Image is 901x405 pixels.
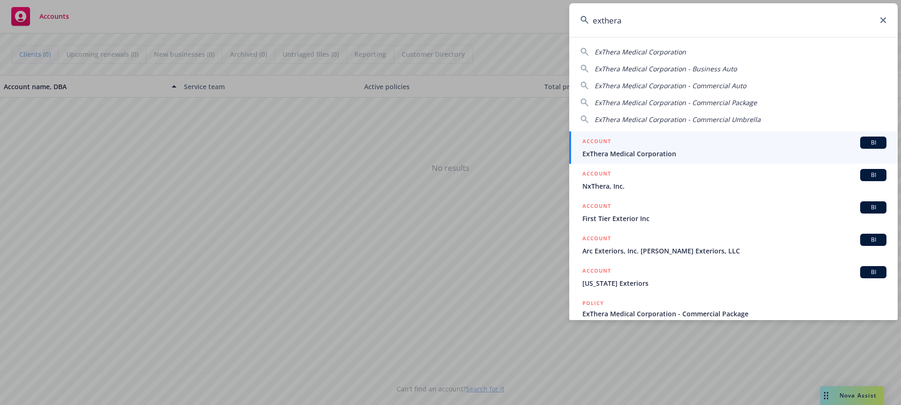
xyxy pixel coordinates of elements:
[595,98,757,107] span: ExThera Medical Corporation - Commercial Package
[569,131,898,164] a: ACCOUNTBIExThera Medical Corporation
[582,278,886,288] span: [US_STATE] Exteriors
[582,319,886,329] span: VST 0009086 00, [DATE]-[DATE]
[864,268,883,276] span: BI
[569,196,898,229] a: ACCOUNTBIFirst Tier Exterior Inc
[569,229,898,261] a: ACCOUNTBIArc Exteriors, Inc. [PERSON_NAME] Exteriors, LLC
[595,115,761,124] span: ExThera Medical Corporation - Commercial Umbrella
[864,236,883,244] span: BI
[582,181,886,191] span: NxThera, Inc.
[582,309,886,319] span: ExThera Medical Corporation - Commercial Package
[582,214,886,223] span: First Tier Exterior Inc
[582,149,886,159] span: ExThera Medical Corporation
[569,261,898,293] a: ACCOUNTBI[US_STATE] Exteriors
[582,246,886,256] span: Arc Exteriors, Inc. [PERSON_NAME] Exteriors, LLC
[864,203,883,212] span: BI
[582,137,611,148] h5: ACCOUNT
[864,138,883,147] span: BI
[582,266,611,277] h5: ACCOUNT
[595,64,737,73] span: ExThera Medical Corporation - Business Auto
[582,169,611,180] h5: ACCOUNT
[595,47,686,56] span: ExThera Medical Corporation
[569,3,898,37] input: Search...
[864,171,883,179] span: BI
[582,298,604,308] h5: POLICY
[569,164,898,196] a: ACCOUNTBINxThera, Inc.
[569,293,898,334] a: POLICYExThera Medical Corporation - Commercial PackageVST 0009086 00, [DATE]-[DATE]
[582,234,611,245] h5: ACCOUNT
[582,201,611,213] h5: ACCOUNT
[595,81,746,90] span: ExThera Medical Corporation - Commercial Auto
